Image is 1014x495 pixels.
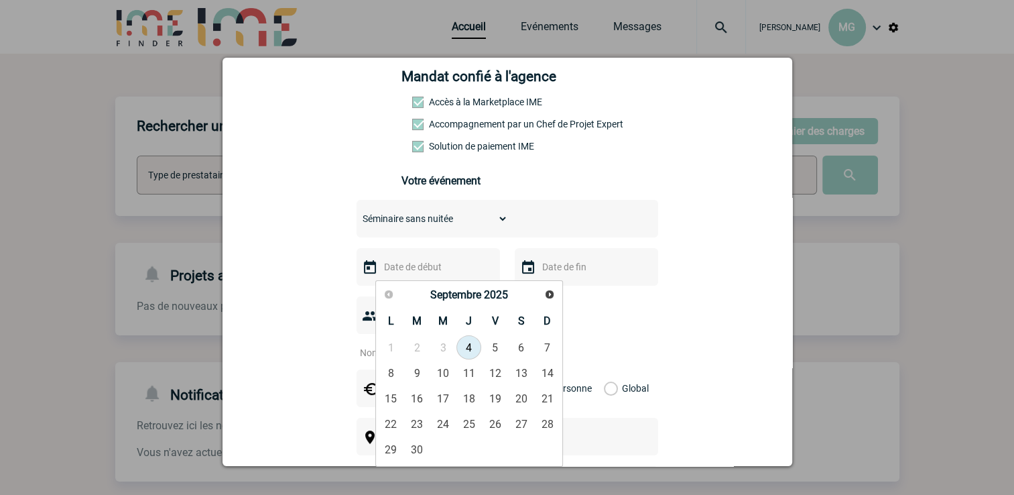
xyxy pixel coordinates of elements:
a: 27 [509,412,533,436]
a: 29 [379,437,403,461]
a: 20 [509,386,533,410]
a: 11 [456,361,481,385]
a: 22 [379,412,403,436]
input: Nombre de participants [357,344,483,362]
a: 9 [405,361,430,385]
h4: Mandat confié à l'agence [401,68,556,85]
a: 13 [509,361,533,385]
input: Date de début [381,258,473,276]
a: 14 [535,361,560,385]
a: 19 [483,386,507,410]
a: 25 [456,412,481,436]
a: 30 [405,437,430,461]
a: 12 [483,361,507,385]
a: 6 [509,335,533,360]
a: 28 [535,412,560,436]
a: 26 [483,412,507,436]
label: Global [604,370,613,407]
span: Jeudi [466,315,472,327]
span: Septembre [430,288,481,301]
span: Suivant [544,289,555,300]
label: Prestation payante [412,119,471,129]
h3: Votre événement [401,174,613,187]
span: Vendredi [492,315,499,327]
a: 10 [431,361,456,385]
a: 18 [456,386,481,410]
a: 24 [431,412,456,436]
label: Accès à la Marketplace IME [412,97,471,107]
a: 23 [405,412,430,436]
a: Suivant [540,285,559,305]
span: Mercredi [438,315,448,327]
a: 5 [483,335,507,360]
a: 21 [535,386,560,410]
a: 4 [456,335,481,360]
a: 7 [535,335,560,360]
a: 15 [379,386,403,410]
span: Samedi [518,315,525,327]
span: Lundi [388,315,394,327]
input: Date de fin [539,258,631,276]
label: Conformité aux process achat client, Prise en charge de la facturation, Mutualisation de plusieur... [412,141,471,152]
a: 16 [405,386,430,410]
span: 2025 [484,288,508,301]
a: 17 [431,386,456,410]
span: Dimanche [544,315,551,327]
a: 8 [379,361,403,385]
span: Mardi [412,315,422,327]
